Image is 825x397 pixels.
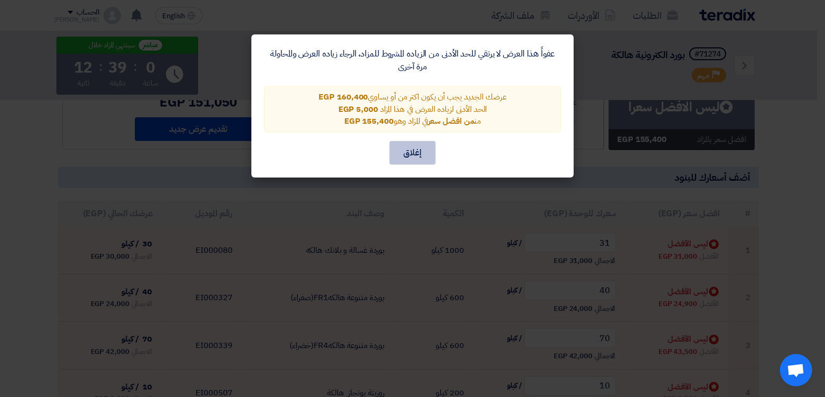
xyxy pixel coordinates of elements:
div: Open chat [780,354,812,386]
button: إغلاق [389,141,436,165]
span: الحد الأدنى لزياده العرض في هذا المزاد [380,103,487,115]
span: من افضل سعر [428,115,475,127]
div: عرضك الجديد يجب أن يكون اكتر من أو يساوي [273,91,552,103]
span: 5,000 [338,103,378,115]
span: EGP [338,103,354,115]
div: عفواً هذا العرض لا يرتقي للحد الأدنى من الزياده المشروط للمزاد، الرجاء زياده العرض والمحاولة مرة ... [264,47,561,73]
div: من في المزاد وهو [273,115,552,127]
span: 155,400 EGP [344,115,394,127]
span: 160,400 EGP [319,91,368,103]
